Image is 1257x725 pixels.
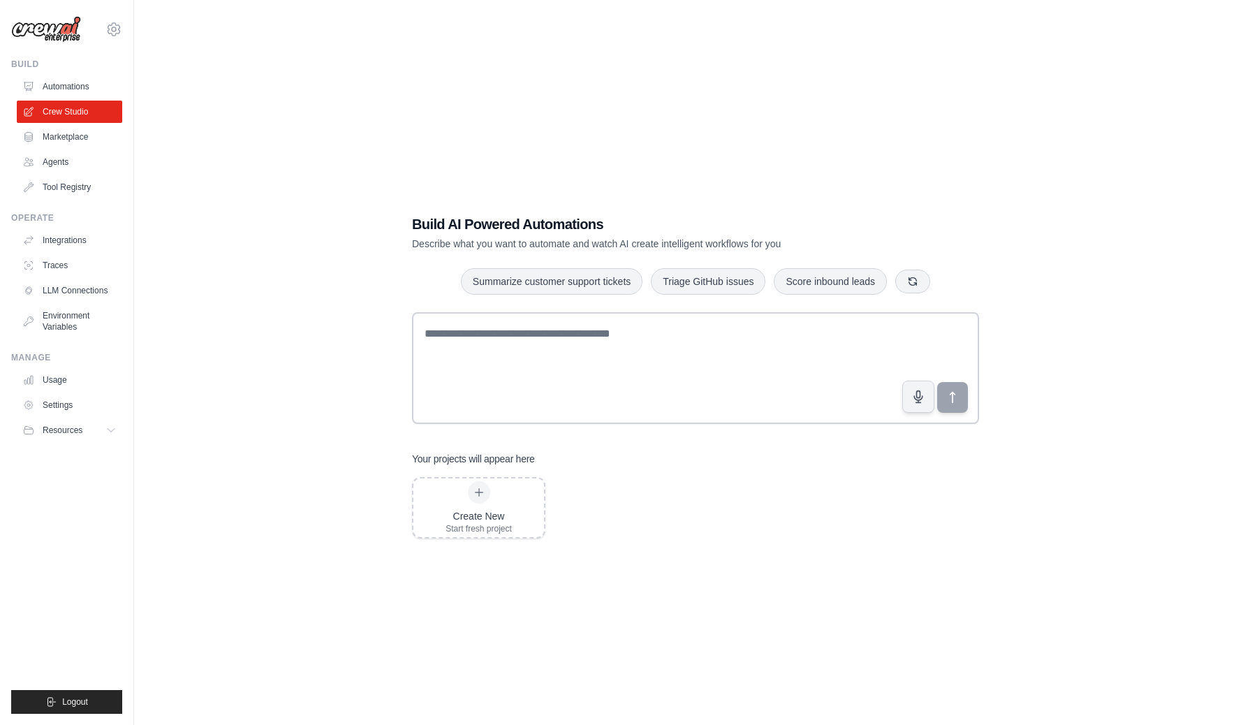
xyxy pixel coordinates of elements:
div: Build [11,59,122,70]
a: Tool Registry [17,176,122,198]
div: Start fresh project [446,523,512,534]
h3: Your projects will appear here [412,452,535,466]
button: Score inbound leads [774,268,887,295]
button: Summarize customer support tickets [461,268,642,295]
a: Automations [17,75,122,98]
span: Resources [43,425,82,436]
a: Agents [17,151,122,173]
a: Traces [17,254,122,277]
div: Operate [11,212,122,224]
a: Settings [17,394,122,416]
button: Triage GitHub issues [651,268,765,295]
a: LLM Connections [17,279,122,302]
div: Manage [11,352,122,363]
a: Marketplace [17,126,122,148]
button: Resources [17,419,122,441]
a: Integrations [17,229,122,251]
button: Click to speak your automation idea [902,381,934,413]
span: Logout [62,696,88,708]
p: Describe what you want to automate and watch AI create intelligent workflows for you [412,237,881,251]
a: Usage [17,369,122,391]
div: Create New [446,509,512,523]
a: Crew Studio [17,101,122,123]
button: Get new suggestions [895,270,930,293]
a: Environment Variables [17,305,122,338]
h1: Build AI Powered Automations [412,214,881,234]
img: Logo [11,16,81,43]
button: Logout [11,690,122,714]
